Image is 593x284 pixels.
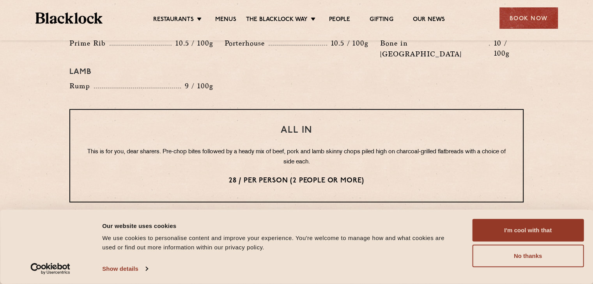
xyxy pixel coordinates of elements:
a: The Blacklock Way [246,16,308,25]
button: No thanks [472,245,584,267]
a: People [329,16,350,25]
div: Our website uses cookies [102,221,455,230]
h4: Lamb [69,67,524,77]
p: Bone in [GEOGRAPHIC_DATA] [380,38,489,60]
p: 10.5 / 100g [327,38,368,48]
img: BL_Textured_Logo-footer-cropped.svg [35,12,103,24]
p: Rump [69,81,94,91]
a: Usercentrics Cookiebot - opens in a new window [16,263,85,275]
a: Show details [102,263,147,275]
p: Porterhouse [225,38,269,49]
button: I'm cool with that [472,219,584,242]
div: We use cookies to personalise content and improve your experience. You're welcome to manage how a... [102,233,455,252]
p: 28 / per person (2 people or more) [86,176,507,186]
a: Menus [215,16,236,25]
a: Our News [413,16,445,25]
div: Book Now [499,7,558,29]
p: Prime Rib [69,38,110,49]
p: 10 / 100g [490,38,524,58]
p: 9 / 100g [181,81,213,91]
h3: All In [86,125,507,135]
a: Restaurants [153,16,194,25]
a: Gifting [370,16,393,25]
p: 10.5 / 100g [172,38,213,48]
p: This is for you, dear sharers. Pre-chop bites followed by a heady mix of beef, pork and lamb skin... [86,147,507,167]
